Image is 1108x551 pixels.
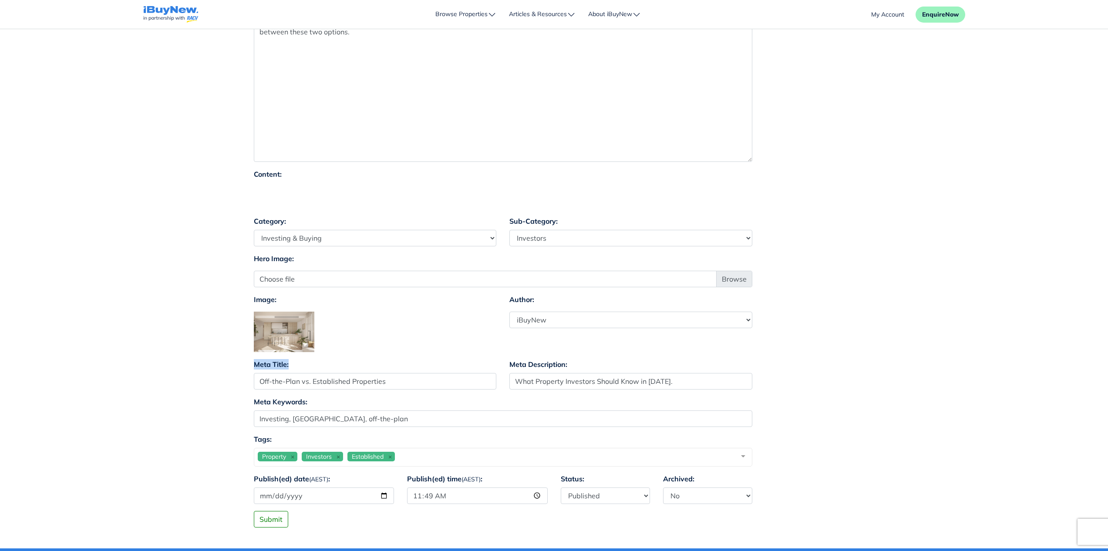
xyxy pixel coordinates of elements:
strong: Status: [561,474,584,483]
strong: Hero Image: [254,254,294,263]
span: Now [945,10,959,18]
a: account [871,10,904,19]
strong: Publish(ed) date : [254,474,330,483]
span: Property [262,453,286,460]
input: 255 characters maximum [254,373,497,390]
button: Submit [254,511,288,527]
strong: Sub-Category: [509,217,558,225]
strong: Meta Keywords: [254,397,307,406]
small: (AEST) [309,475,328,483]
input: 255 characters maximum [509,373,752,390]
input: 255 characters maximum [254,410,752,427]
strong: Author: [509,295,534,304]
span: Investors [306,453,332,460]
strong: Archived: [663,474,694,483]
strong: Content: [254,170,282,178]
strong: Meta Title: [254,360,289,369]
strong: Publish(ed) time : [407,474,482,483]
strong: Image: [254,295,276,304]
strong: Meta Description: [509,360,567,369]
small: (AEST) [461,475,481,483]
button: EnquireNow [916,7,965,23]
span: Established [352,453,384,460]
strong: Category: [254,217,286,225]
img: hero-image [254,312,314,352]
a: navigations [143,4,199,25]
img: logo [143,6,199,23]
strong: Tags: [254,435,272,443]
